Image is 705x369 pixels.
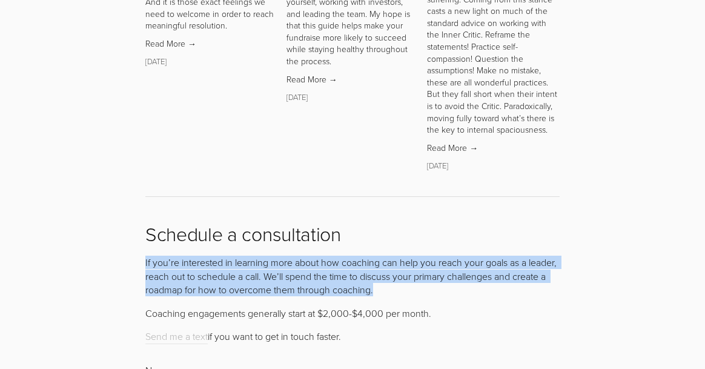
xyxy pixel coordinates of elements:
a: Send me a text [145,330,208,344]
a: Read More → [427,142,560,154]
time: [DATE] [427,160,448,171]
p: Coaching engagements generally start at $2,000-$4,000 per month. [145,307,560,320]
p: if you want to get in touch faster. [145,330,560,343]
h2: Schedule a consultation [145,222,560,245]
time: [DATE] [286,91,308,102]
a: Read More → [145,38,278,50]
p: If you’re interested in learning more about how coaching can help you reach your goals as a leade... [145,256,560,296]
time: [DATE] [145,56,167,67]
a: Read More → [286,73,419,85]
